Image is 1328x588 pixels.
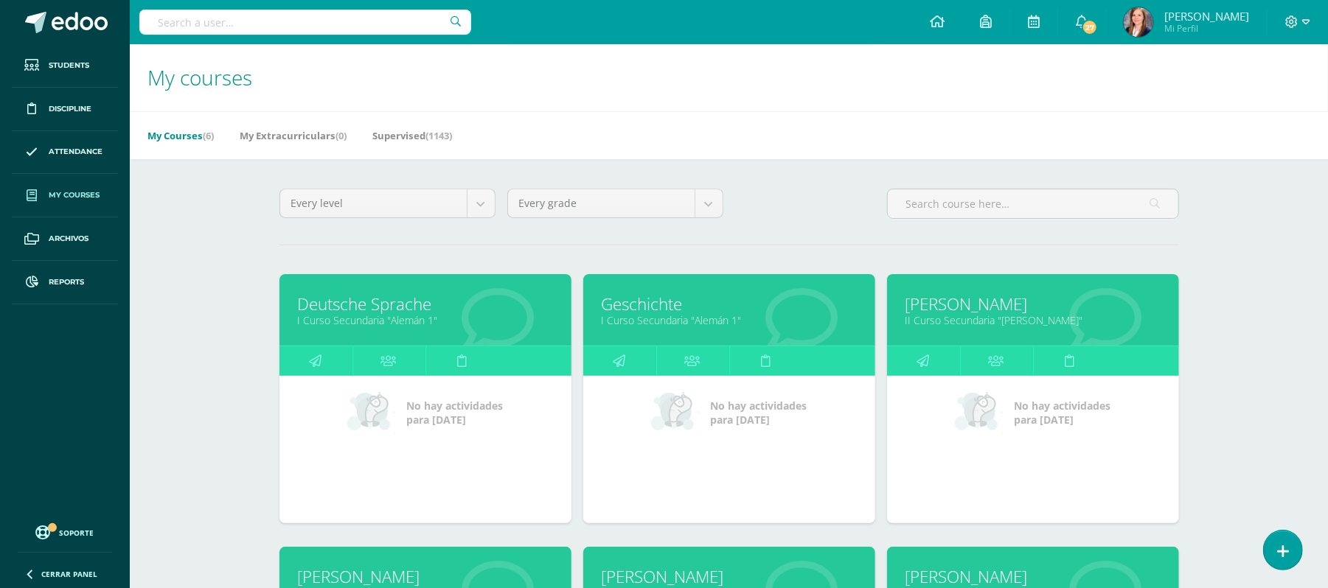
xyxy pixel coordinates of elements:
[905,293,1161,315] a: [PERSON_NAME]
[49,189,100,201] span: My courses
[955,391,1004,435] img: no_activities_small.png
[425,129,452,142] span: (1143)
[372,124,452,147] a: Supervised(1143)
[347,391,396,435] img: no_activities_small.png
[336,129,347,142] span: (0)
[602,565,857,588] a: [PERSON_NAME]
[1124,7,1153,37] img: 30b41a60147bfd045cc6c38be83b16e6.png
[12,131,118,175] a: Attendance
[12,174,118,217] a: My courses
[12,88,118,131] a: Discipline
[602,293,857,315] a: Geschichte
[298,565,553,588] a: [PERSON_NAME]
[60,528,94,538] span: Soporte
[280,189,495,217] a: Every level
[1164,22,1249,35] span: Mi Perfil
[147,124,214,147] a: My Courses(6)
[41,569,97,579] span: Cerrar panel
[49,103,91,115] span: Discipline
[1164,9,1249,24] span: [PERSON_NAME]
[298,313,553,327] a: I Curso Secundaria "Alemán 1"
[905,565,1161,588] a: [PERSON_NAME]
[905,313,1161,327] a: II Curso Secundaria "[PERSON_NAME]"
[12,261,118,304] a: Reports
[139,10,471,35] input: Search a user…
[710,399,807,427] span: No hay actividades para [DATE]
[508,189,723,217] a: Every grade
[298,293,553,315] a: Deutsche Sprache
[651,391,700,435] img: no_activities_small.png
[49,233,88,245] span: Archivos
[602,313,857,327] a: I Curso Secundaria "Alemán 1"
[147,63,252,91] span: My courses
[519,189,684,217] span: Every grade
[49,146,102,158] span: Attendance
[12,217,118,261] a: Archivos
[406,399,503,427] span: No hay actividades para [DATE]
[240,124,347,147] a: My Extracurriculars(0)
[1082,19,1098,35] span: 27
[291,189,456,217] span: Every level
[203,129,214,142] span: (6)
[49,276,84,288] span: Reports
[1014,399,1110,427] span: No hay actividades para [DATE]
[18,522,112,542] a: Soporte
[49,60,89,71] span: Students
[888,189,1178,218] input: Search course here…
[12,44,118,88] a: Students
